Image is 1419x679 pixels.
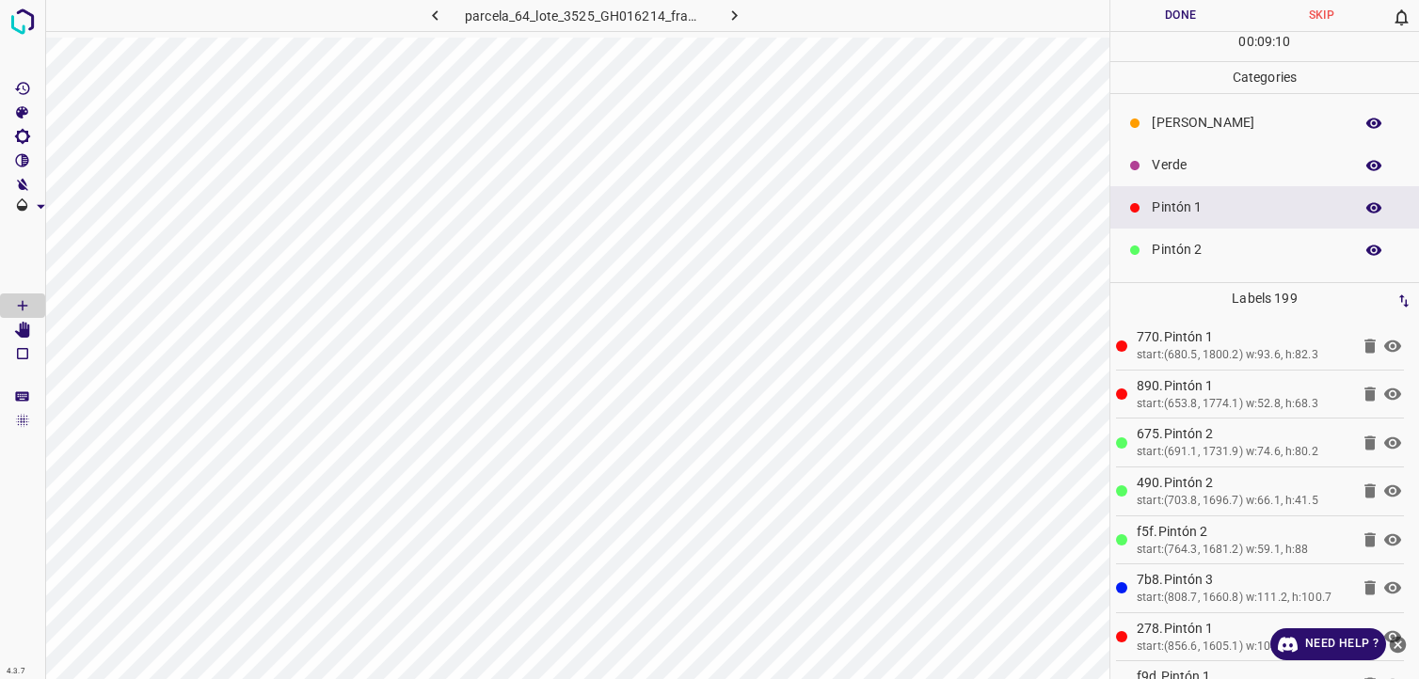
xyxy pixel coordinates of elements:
[1238,32,1253,52] p: 00
[6,5,40,39] img: logo
[1152,113,1344,133] p: [PERSON_NAME]
[1110,62,1419,93] p: Categories
[1152,240,1344,260] p: Pintón 2
[1257,32,1272,52] p: 09
[1137,424,1349,444] p: 675.Pintón 2
[465,5,705,31] h6: parcela_64_lote_3525_GH016214_frame_00274_265098.jpg
[1137,327,1349,347] p: 770.Pintón 1
[1152,197,1344,217] p: Pintón 1
[1137,542,1349,559] div: start:(764.3, 1681.2) w:59.1, h:88
[1137,493,1349,510] div: start:(703.8, 1696.7) w:66.1, h:41.5
[1137,444,1349,461] div: start:(691.1, 1731.9) w:74.6, h:80.2
[1137,590,1349,607] div: start:(808.7, 1660.8) w:111.2, h:100.7
[1110,271,1419,313] div: Pintón 3
[1137,570,1349,590] p: 7b8.Pintón 3
[1110,102,1419,144] div: [PERSON_NAME]
[1110,186,1419,229] div: Pintón 1
[1137,396,1349,413] div: start:(653.8, 1774.1) w:52.8, h:68.3
[1386,628,1410,660] button: close-help
[1110,144,1419,186] div: Verde
[1238,32,1290,61] div: : :
[1137,376,1349,396] p: 890.Pintón 1
[1116,283,1413,314] p: Labels 199
[1110,229,1419,271] div: Pintón 2
[1270,628,1386,660] a: Need Help ?
[1137,619,1349,639] p: 278.Pintón 1
[1152,155,1344,175] p: Verde
[1137,639,1349,655] div: start:(856.6, 1605.1) w:104.2, h:75.3
[1137,522,1349,542] p: f5f.Pintón 2
[1275,32,1290,52] p: 10
[1137,473,1349,493] p: 490.Pintón 2
[1137,347,1349,364] div: start:(680.5, 1800.2) w:93.6, h:82.3
[2,664,30,679] div: 4.3.7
